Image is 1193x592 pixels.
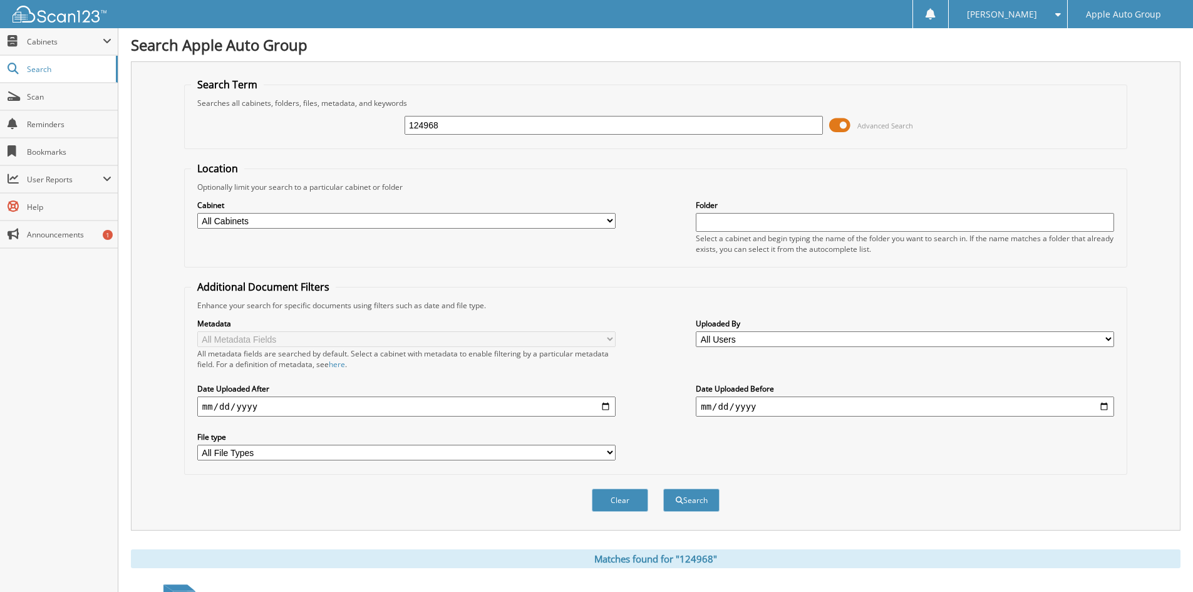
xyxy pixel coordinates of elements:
[592,489,648,512] button: Clear
[663,489,720,512] button: Search
[197,200,616,210] label: Cabinet
[191,78,264,91] legend: Search Term
[27,64,110,75] span: Search
[329,359,345,370] a: here
[191,300,1120,311] div: Enhance your search for specific documents using filters such as date and file type.
[191,182,1120,192] div: Optionally limit your search to a particular cabinet or folder
[197,432,616,442] label: File type
[27,91,111,102] span: Scan
[1086,11,1161,18] span: Apple Auto Group
[696,318,1114,329] label: Uploaded By
[27,229,111,240] span: Announcements
[696,200,1114,210] label: Folder
[696,233,1114,254] div: Select a cabinet and begin typing the name of the folder you want to search in. If the name match...
[967,11,1037,18] span: [PERSON_NAME]
[131,34,1180,55] h1: Search Apple Auto Group
[27,202,111,212] span: Help
[27,119,111,130] span: Reminders
[191,162,244,175] legend: Location
[27,147,111,157] span: Bookmarks
[103,230,113,240] div: 1
[27,174,103,185] span: User Reports
[197,348,616,370] div: All metadata fields are searched by default. Select a cabinet with metadata to enable filtering b...
[13,6,106,23] img: scan123-logo-white.svg
[696,383,1114,394] label: Date Uploaded Before
[27,36,103,47] span: Cabinets
[191,280,336,294] legend: Additional Document Filters
[857,121,913,130] span: Advanced Search
[191,98,1120,108] div: Searches all cabinets, folders, files, metadata, and keywords
[197,397,616,417] input: start
[696,397,1114,417] input: end
[131,549,1180,568] div: Matches found for "124968"
[197,383,616,394] label: Date Uploaded After
[197,318,616,329] label: Metadata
